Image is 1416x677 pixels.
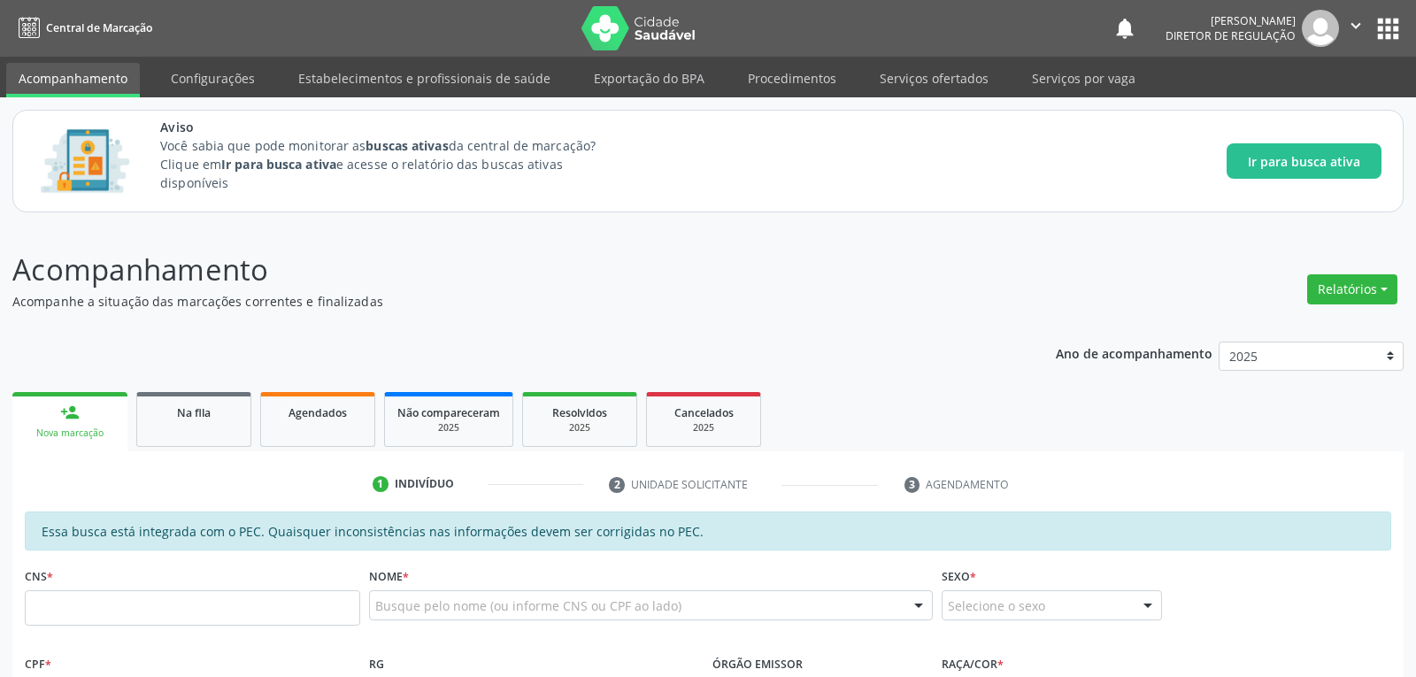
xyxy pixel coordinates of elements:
span: Aviso [160,118,628,136]
p: Você sabia que pode monitorar as da central de marcação? Clique em e acesse o relatório das busca... [160,136,628,192]
div: 2025 [535,421,624,435]
a: Serviços ofertados [867,63,1001,94]
label: CNS [25,563,53,590]
div: Essa busca está integrada com o PEC. Quaisquer inconsistências nas informações devem ser corrigid... [25,512,1391,550]
div: Indivíduo [395,476,454,492]
label: Sexo [942,563,976,590]
label: Nome [369,563,409,590]
span: Busque pelo nome (ou informe CNS ou CPF ao lado) [375,596,681,615]
span: Ir para busca ativa [1248,152,1360,171]
div: 1 [373,476,389,492]
button: Ir para busca ativa [1227,143,1381,179]
button:  [1339,10,1373,47]
a: Configurações [158,63,267,94]
img: img [1302,10,1339,47]
div: 2025 [659,421,748,435]
a: Serviços por vaga [1020,63,1148,94]
p: Acompanhamento [12,248,986,292]
a: Acompanhamento [6,63,140,97]
span: Cancelados [674,405,734,420]
p: Ano de acompanhamento [1056,342,1212,364]
a: Estabelecimentos e profissionais de saúde [286,63,563,94]
a: Procedimentos [735,63,849,94]
span: Diretor de regulação [1166,28,1296,43]
button: notifications [1112,16,1137,41]
span: Agendados [289,405,347,420]
i:  [1346,16,1366,35]
img: Imagem de CalloutCard [35,121,135,201]
strong: buscas ativas [366,137,448,154]
a: Exportação do BPA [581,63,717,94]
span: Resolvidos [552,405,607,420]
a: Central de Marcação [12,13,152,42]
div: 2025 [397,421,500,435]
span: Na fila [177,405,211,420]
strong: Ir para busca ativa [221,156,336,173]
button: Relatórios [1307,274,1397,304]
p: Acompanhe a situação das marcações correntes e finalizadas [12,292,986,311]
span: Não compareceram [397,405,500,420]
div: person_add [60,403,80,422]
span: Selecione o sexo [948,596,1045,615]
div: Nova marcação [25,427,115,440]
div: [PERSON_NAME] [1166,13,1296,28]
button: apps [1373,13,1404,44]
span: Central de Marcação [46,20,152,35]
